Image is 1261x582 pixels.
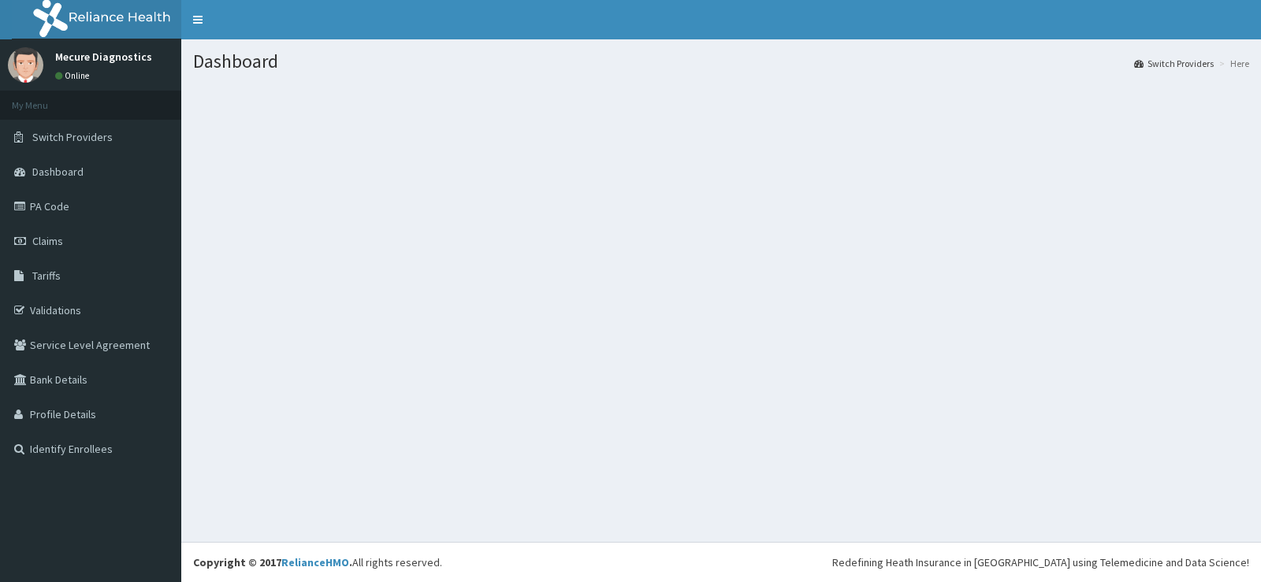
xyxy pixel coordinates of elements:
[32,269,61,283] span: Tariffs
[32,130,113,144] span: Switch Providers
[55,70,93,81] a: Online
[1215,57,1249,70] li: Here
[1134,57,1214,70] a: Switch Providers
[8,47,43,83] img: User Image
[32,165,84,179] span: Dashboard
[193,51,1249,72] h1: Dashboard
[55,51,152,62] p: Mecure Diagnostics
[832,554,1249,570] div: Redefining Heath Insurance in [GEOGRAPHIC_DATA] using Telemedicine and Data Science!
[281,555,349,569] a: RelianceHMO
[193,555,352,569] strong: Copyright © 2017 .
[32,234,63,248] span: Claims
[181,542,1261,582] footer: All rights reserved.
